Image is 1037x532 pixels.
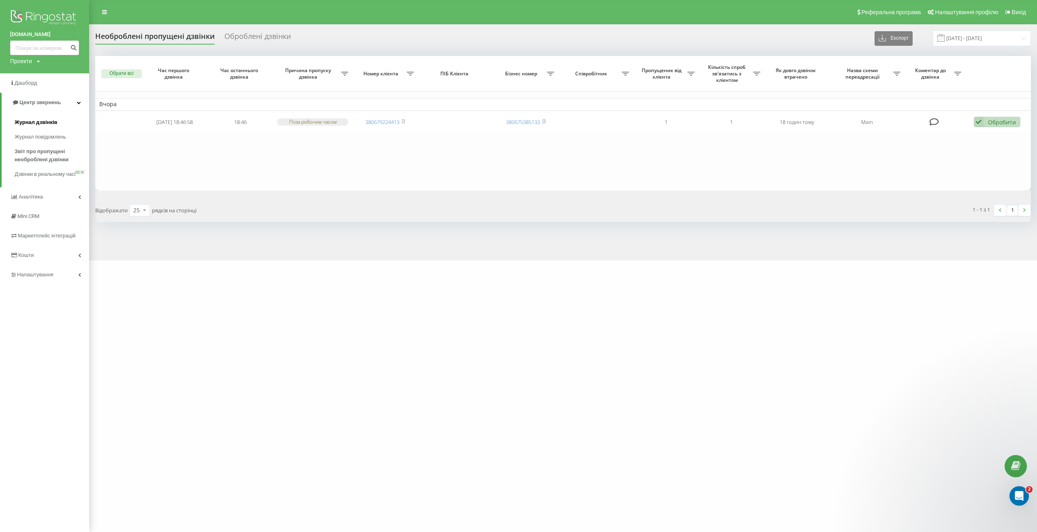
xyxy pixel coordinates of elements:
input: Пошук за номером [10,41,79,55]
span: Відображати [95,207,128,214]
span: Центр звернень [19,99,61,105]
td: Main [830,112,905,132]
span: Журнал повідомлень [15,133,66,141]
span: Коментар до дзвінка [909,67,954,80]
a: 380675385133 [506,118,540,126]
span: Реферальна програма [862,9,921,15]
span: Назва схеми переадресації [834,67,893,80]
span: Бізнес номер [497,71,547,77]
a: [DOMAIN_NAME] [10,30,79,38]
button: Експорт [875,31,913,46]
span: Звіт про пропущені необроблені дзвінки [15,147,85,164]
img: Ringostat logo [10,8,79,28]
span: Налаштування [17,271,53,278]
a: Центр звернень [2,93,89,112]
div: Оброблені дзвінки [224,32,291,45]
a: 380679224413 [365,118,399,126]
span: Як довго дзвінок втрачено [771,67,823,80]
span: Аналiтика [19,194,43,200]
a: Дзвінки в реальному часіNEW [15,167,89,182]
div: 1 - 1 з 1 [973,205,990,214]
td: 1 [633,112,699,132]
div: 25 [133,206,140,214]
a: Журнал дзвінків [15,115,89,130]
td: 18:46 [207,112,273,132]
td: 1 [699,112,764,132]
a: Звіт про пропущені необроблені дзвінки [15,144,89,167]
span: Співробітник [562,71,622,77]
span: Дзвінки в реальному часі [15,170,75,178]
a: 1 [1006,205,1018,216]
div: Поза робочим часом [277,118,348,125]
span: Час останнього дзвінка [214,67,266,80]
span: Кількість спроб зв'язатись з клієнтом [703,64,753,83]
span: Журнал дзвінків [15,118,58,126]
span: рядків на сторінці [152,207,196,214]
td: Вчора [95,98,1031,110]
span: Пропущених від клієнта [637,67,687,80]
span: Час першого дзвінка [149,67,201,80]
span: Кошти [18,252,34,258]
span: Причина пропуску дзвінка [277,67,341,80]
a: Журнал повідомлень [15,130,89,144]
span: Вихід [1012,9,1026,15]
div: Обробити [988,118,1016,126]
span: 2 [1026,486,1033,493]
div: Необроблені пропущені дзвінки [95,32,215,45]
span: Маркетплейс інтеграцій [18,233,76,239]
span: Дашборд [15,80,37,86]
span: Mini CRM [17,213,39,219]
span: Налаштування профілю [935,9,998,15]
td: [DATE] 18:46:58 [142,112,208,132]
button: Обрати всі [101,69,142,78]
span: ПІБ Клієнта [425,71,485,77]
td: 18 годин тому [764,112,830,132]
iframe: Intercom live chat [1009,486,1029,506]
div: Проекти [10,57,32,65]
span: Номер клієнта [356,71,407,77]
